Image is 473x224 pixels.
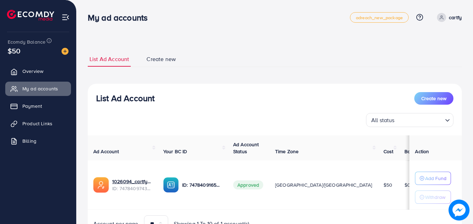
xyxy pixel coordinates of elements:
[275,181,372,188] span: [GEOGRAPHIC_DATA]/[GEOGRAPHIC_DATA]
[5,134,71,148] a: Billing
[434,13,462,22] a: cartfy
[384,148,394,155] span: Cost
[5,117,71,130] a: Product Links
[449,200,470,221] img: image
[22,120,52,127] span: Product Links
[233,180,263,189] span: Approved
[182,181,222,189] p: ID: 7478409165652721680
[112,178,152,185] a: 1026094_cartfy_1741202968764
[22,68,43,75] span: Overview
[89,55,129,63] span: List Ad Account
[62,13,70,21] img: menu
[397,114,442,125] input: Search for option
[415,148,429,155] span: Action
[163,177,179,193] img: ic-ba-acc.ded83a64.svg
[415,191,451,204] button: Withdraw
[414,92,453,105] button: Create new
[425,193,445,201] p: Withdraw
[146,55,176,63] span: Create new
[5,82,71,96] a: My ad accounts
[449,13,462,22] p: cartfy
[384,181,392,188] span: $50
[356,15,403,20] span: adreach_new_package
[415,172,451,185] button: Add Fund
[88,13,153,23] h3: My ad accounts
[275,148,299,155] span: Time Zone
[22,85,58,92] span: My ad accounts
[22,137,36,144] span: Billing
[96,93,155,103] h3: List Ad Account
[421,95,446,102] span: Create new
[370,115,396,125] span: All status
[93,148,119,155] span: Ad Account
[5,64,71,78] a: Overview
[425,174,446,182] p: Add Fund
[62,48,69,55] img: image
[22,103,42,110] span: Payment
[112,178,152,192] div: <span class='underline'>1026094_cartfy_1741202968764</span></br>7478409743418277905
[8,38,45,45] span: Ecomdy Balance
[163,148,187,155] span: Your BC ID
[7,10,54,21] img: logo
[350,12,409,23] a: adreach_new_package
[5,99,71,113] a: Payment
[366,113,453,127] div: Search for option
[112,185,152,192] span: ID: 7478409743418277905
[233,141,259,155] span: Ad Account Status
[8,46,20,56] span: $50
[93,177,109,193] img: ic-ads-acc.e4c84228.svg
